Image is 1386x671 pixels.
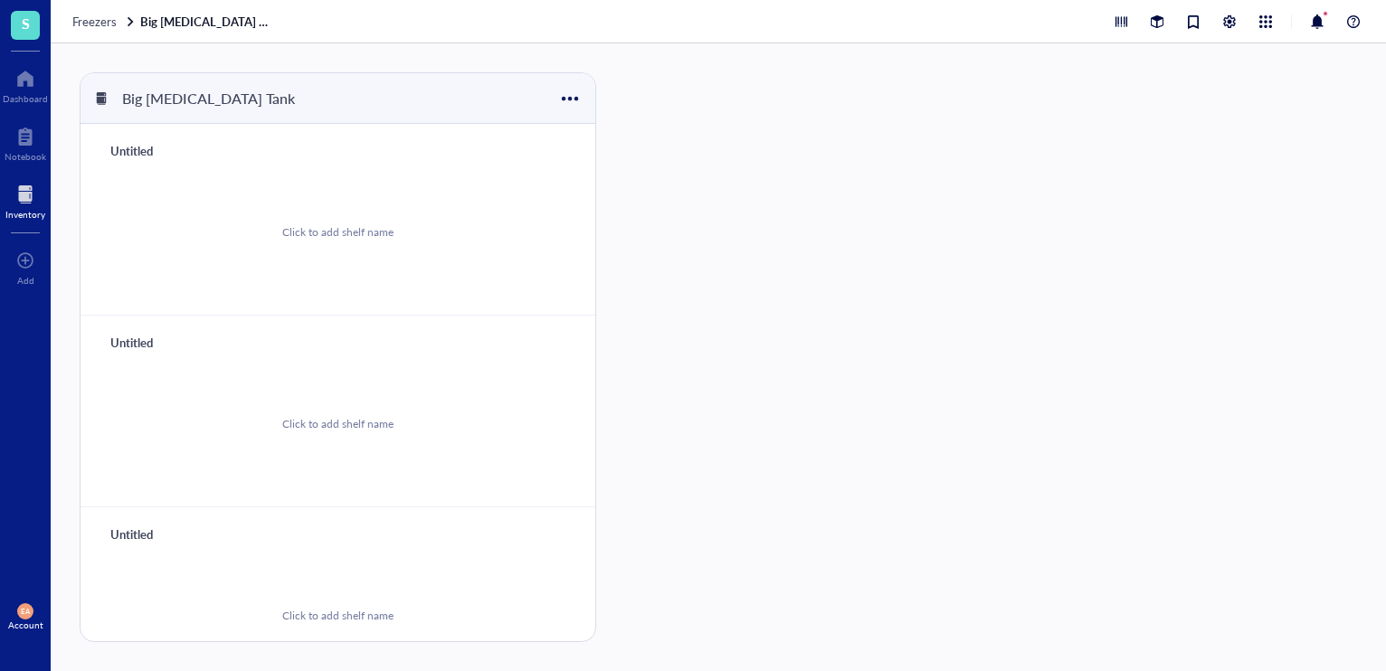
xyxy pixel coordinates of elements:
[8,619,43,630] div: Account
[140,14,276,30] a: Big [MEDICAL_DATA] Tank
[3,64,48,104] a: Dashboard
[5,180,45,220] a: Inventory
[5,122,46,162] a: Notebook
[282,416,394,432] div: Click to add shelf name
[102,330,211,355] div: Untitled
[3,93,48,104] div: Dashboard
[102,138,211,164] div: Untitled
[282,224,394,241] div: Click to add shelf name
[5,209,45,220] div: Inventory
[72,13,117,30] span: Freezers
[282,608,394,624] div: Click to add shelf name
[17,275,34,286] div: Add
[114,83,303,114] div: Big [MEDICAL_DATA] Tank
[22,12,30,34] span: S
[102,522,211,547] div: Untitled
[5,151,46,162] div: Notebook
[21,607,30,615] span: EA
[72,14,137,30] a: Freezers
